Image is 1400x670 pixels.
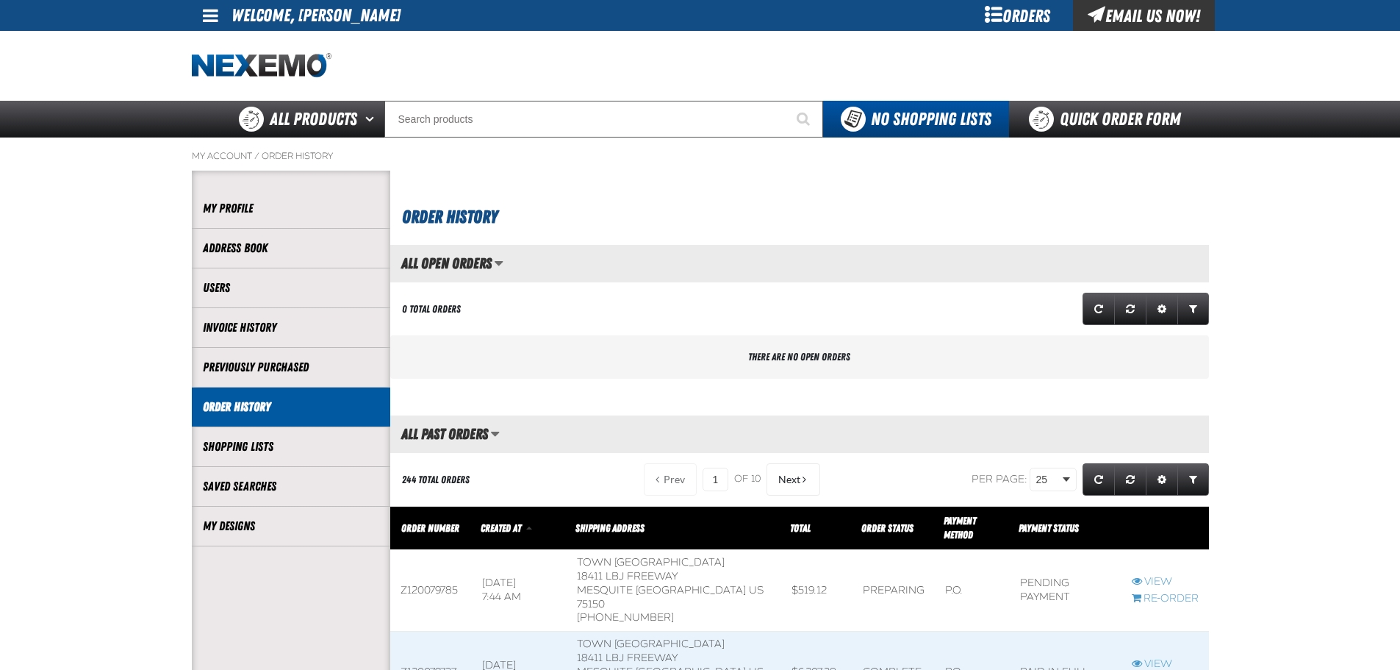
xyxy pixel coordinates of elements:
[1019,522,1079,534] span: Payment Status
[401,522,459,534] a: Order Number
[1132,592,1199,606] a: Re-Order Z120079785 order
[490,421,500,446] button: Manage grid views. Current view is All Past Orders
[636,584,746,596] span: [GEOGRAPHIC_DATA]
[972,473,1027,485] span: Per page:
[577,652,678,664] span: 18411 LBJ Freeway
[481,522,521,534] span: Created At
[203,518,379,535] a: My Designs
[861,522,913,534] a: Order Status
[494,251,503,276] button: Manage grid views. Current view is All Open Orders
[390,255,492,271] h2: All Open Orders
[402,473,470,487] div: 244 Total Orders
[748,351,850,363] span: There are no open orders
[1009,101,1208,138] a: Quick Order Form
[778,474,800,485] span: Next Page
[577,598,605,610] bdo: 75150
[203,240,379,257] a: Address Book
[203,399,379,416] a: Order History
[1010,549,1121,631] td: Pending payment
[577,611,674,624] bdo: [PHONE_NUMBER]
[254,150,259,162] span: /
[749,584,764,596] span: US
[402,207,498,227] span: Order History
[192,150,252,162] a: My Account
[270,106,357,132] span: All Products
[1083,293,1115,325] a: Refresh grid action
[786,101,823,138] button: Start Searching
[575,522,645,534] span: Shipping Address
[481,522,523,534] a: Created At
[192,150,1209,162] nav: Breadcrumbs
[703,468,728,491] input: Current page number
[1114,463,1146,496] a: Reset grid action
[790,522,811,534] a: Total
[852,549,935,631] td: Preparing
[1146,293,1178,325] a: Expand or Collapse Grid Settings
[192,53,331,79] a: Home
[823,101,1009,138] button: You do not have available Shopping Lists. Open to Create a New List
[1132,575,1199,589] a: View Z120079785 order
[390,426,488,442] h2: All Past Orders
[1083,463,1115,496] a: Refresh grid action
[203,319,379,336] a: Invoice History
[871,109,991,129] span: No Shopping Lists
[1177,463,1209,496] a: Expand or Collapse Grid Filters
[734,473,761,486] span: of 10
[472,549,567,631] td: [DATE] 7:44 AM
[767,463,820,496] button: Next Page
[781,549,852,631] td: $519.12
[577,584,633,596] span: MESQUITE
[935,549,1010,631] td: P.O.
[203,200,379,217] a: My Profile
[384,101,823,138] input: Search
[1177,293,1209,325] a: Expand or Collapse Grid Filters
[203,478,379,495] a: Saved Searches
[390,549,472,631] td: Z120079785
[1036,472,1060,488] span: 25
[262,150,333,162] a: Order History
[203,438,379,455] a: Shopping Lists
[1121,507,1209,550] th: Row actions
[944,515,976,541] span: Payment Method
[1114,293,1146,325] a: Reset grid action
[360,101,384,138] button: Open All Products pages
[402,302,461,316] div: 0 Total Orders
[577,638,725,650] span: Town [GEOGRAPHIC_DATA]
[203,279,379,296] a: Users
[192,53,331,79] img: Nexemo logo
[577,570,678,582] span: 18411 LBJ Freeway
[1146,463,1178,496] a: Expand or Collapse Grid Settings
[203,359,379,376] a: Previously Purchased
[577,556,725,569] span: Town [GEOGRAPHIC_DATA]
